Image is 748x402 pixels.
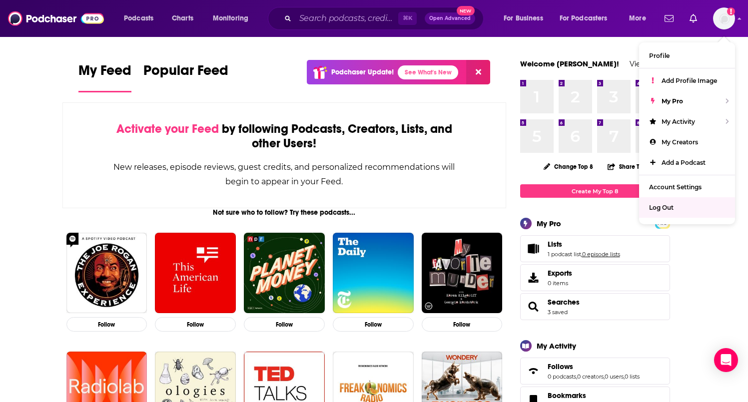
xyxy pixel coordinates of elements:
[8,9,104,28] img: Podchaser - Follow, Share and Rate Podcasts
[78,62,131,92] a: My Feed
[548,269,572,278] span: Exports
[548,240,562,249] span: Lists
[524,300,544,314] a: Searches
[649,52,670,59] span: Profile
[520,358,670,385] span: Follows
[295,10,398,26] input: Search podcasts, credits, & more...
[662,77,717,84] span: Add Profile Image
[548,298,580,307] a: Searches
[398,65,458,79] a: See What's New
[548,391,586,400] span: Bookmarks
[657,219,669,227] a: PRO
[520,184,670,198] a: Create My Top 8
[713,7,735,29] button: Show profile menu
[662,159,706,166] span: Add a Podcast
[639,152,735,173] a: Add a Podcast
[607,157,652,176] button: Share Top 8
[625,373,640,380] a: 0 lists
[117,10,166,26] button: open menu
[213,11,248,25] span: Monitoring
[553,10,622,26] button: open menu
[604,373,605,380] span: ,
[605,373,624,380] a: 0 users
[727,7,735,15] svg: Add a profile image
[333,233,414,314] img: The Daily
[165,10,199,26] a: Charts
[172,11,193,25] span: Charts
[520,264,670,291] a: Exports
[639,70,735,91] a: Add Profile Image
[116,121,219,136] span: Activate your Feed
[331,68,394,76] p: Podchaser Update!
[713,7,735,29] span: Logged in as nsteagall
[622,10,659,26] button: open menu
[538,160,600,173] button: Change Top 8
[686,10,701,27] a: Show notifications dropdown
[333,317,414,332] button: Follow
[639,177,735,197] a: Account Settings
[639,132,735,152] a: My Creators
[548,391,606,400] a: Bookmarks
[524,271,544,285] span: Exports
[457,6,475,15] span: New
[649,204,674,211] span: Log Out
[520,235,670,262] span: Lists
[577,373,604,380] a: 0 creators
[548,362,573,371] span: Follows
[113,122,456,151] div: by following Podcasts, Creators, Lists, and other Users!
[661,10,678,27] a: Show notifications dropdown
[629,11,646,25] span: More
[560,11,608,25] span: For Podcasters
[429,16,471,21] span: Open Advanced
[630,59,670,68] a: View Profile
[113,160,456,189] div: New releases, episode reviews, guest credits, and personalized recommendations will begin to appe...
[497,10,556,26] button: open menu
[662,97,683,105] span: My Pro
[582,251,620,258] a: 0 episode lists
[398,12,417,25] span: ⌘ K
[639,42,735,224] ul: Show profile menu
[244,317,325,332] button: Follow
[206,10,261,26] button: open menu
[548,280,572,287] span: 0 items
[639,45,735,66] a: Profile
[576,373,577,380] span: ,
[155,317,236,332] button: Follow
[662,118,695,125] span: My Activity
[155,233,236,314] img: This American Life
[524,242,544,256] a: Lists
[62,208,507,217] div: Not sure who to follow? Try these podcasts...
[624,373,625,380] span: ,
[649,183,702,191] span: Account Settings
[422,317,503,332] button: Follow
[66,317,147,332] button: Follow
[520,293,670,320] span: Searches
[425,12,475,24] button: Open AdvancedNew
[422,233,503,314] img: My Favorite Murder with Karen Kilgariff and Georgia Hardstark
[524,364,544,378] a: Follows
[520,59,619,68] a: Welcome [PERSON_NAME]!
[143,62,228,92] a: Popular Feed
[124,11,153,25] span: Podcasts
[714,348,738,372] div: Open Intercom Messenger
[537,341,576,351] div: My Activity
[581,251,582,258] span: ,
[143,62,228,85] span: Popular Feed
[66,233,147,314] img: The Joe Rogan Experience
[537,219,561,228] div: My Pro
[548,362,640,371] a: Follows
[277,7,493,30] div: Search podcasts, credits, & more...
[713,7,735,29] img: User Profile
[662,138,698,146] span: My Creators
[548,309,568,316] a: 3 saved
[548,373,576,380] a: 0 podcasts
[244,233,325,314] img: Planet Money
